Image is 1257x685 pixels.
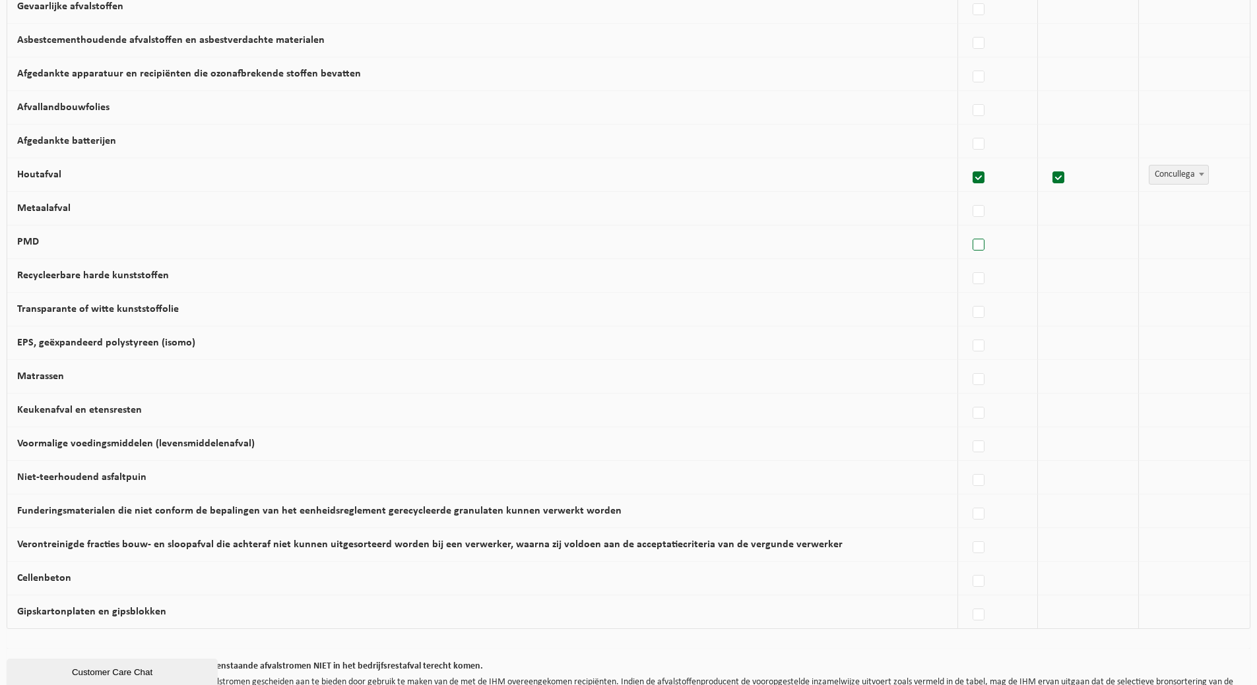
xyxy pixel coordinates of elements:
[17,506,622,516] label: Funderingsmaterialen die niet conform de bepalingen van het eenheidsreglement gerecycleerde granu...
[17,169,61,180] label: Houtafval
[17,102,110,113] label: Afvallandbouwfolies
[7,656,220,685] iframe: chat widget
[1149,165,1208,184] span: Concullega
[17,371,64,382] label: Matrassen
[17,607,166,617] label: Gipskartonplaten en gipsblokken
[17,203,71,214] label: Metaalafval
[17,304,179,314] label: Transparante of witte kunststoffolie
[1149,165,1209,185] span: Concullega
[17,438,255,449] label: Voormalige voedingsmiddelen (levensmiddelenafval)
[17,338,195,348] label: EPS, geëxpandeerd polystyreen (isomo)
[17,237,39,247] label: PMD
[20,661,483,671] b: De afvalstoffenproducent verklaart hierbij dat bovenstaande afvalstromen NIET in het bedrijfsrest...
[17,573,71,583] label: Cellenbeton
[17,35,325,45] label: Asbestcementhoudende afvalstoffen en asbestverdachte materialen
[17,69,361,79] label: Afgedankte apparatuur en recipiënten die ozonafbrekende stoffen bevatten
[17,270,169,281] label: Recycleerbare harde kunststoffen
[17,136,116,146] label: Afgedankte batterijen
[17,1,123,12] label: Gevaarlijke afvalstoffen
[17,539,843,550] label: Verontreinigde fracties bouw- en sloopafval die achteraf niet kunnen uitgesorteerd worden bij een...
[17,405,142,415] label: Keukenafval en etensresten
[17,472,146,483] label: Niet-teerhoudend asfaltpuin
